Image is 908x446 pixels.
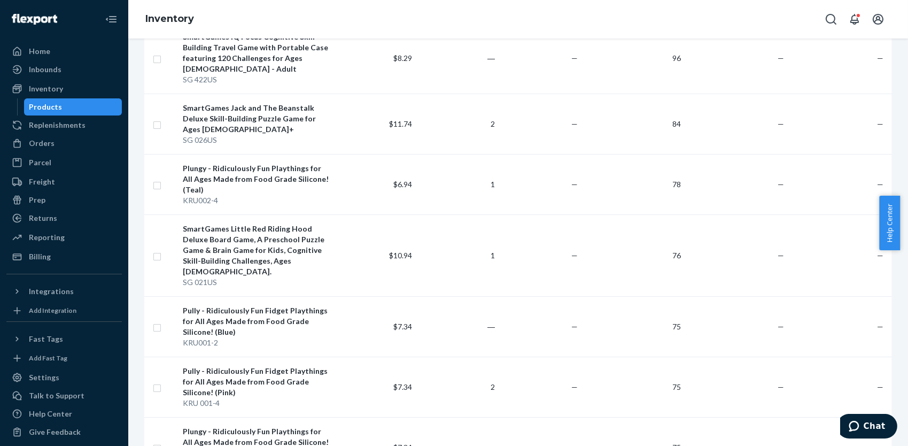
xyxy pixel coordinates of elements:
[877,53,883,63] span: —
[183,195,329,206] div: KRU002-4
[844,9,865,30] button: Open notifications
[29,286,74,297] div: Integrations
[6,330,122,348] button: Fast Tags
[582,94,685,154] td: 84
[183,163,329,195] div: Plungy - Ridiculously Fun Playthings for All Ages Made from Food Grade Silicone! (Teal)
[183,74,329,85] div: SG 422US
[6,424,122,441] button: Give Feedback
[877,251,883,260] span: —
[571,322,578,331] span: —
[6,173,122,190] a: Freight
[778,251,785,260] span: —
[389,251,412,260] span: $10.94
[6,405,122,422] a: Help Center
[393,382,412,391] span: $7.34
[416,357,499,417] td: 2
[29,372,59,383] div: Settings
[29,390,84,401] div: Talk to Support
[840,414,897,441] iframe: Opens a widget where you can chat to one of our agents
[582,22,685,94] td: 96
[571,180,578,189] span: —
[571,53,578,63] span: —
[6,80,122,97] a: Inventory
[6,369,122,386] a: Settings
[416,296,499,357] td: ―
[571,251,578,260] span: —
[29,353,67,363] div: Add Fast Tag
[879,196,900,250] button: Help Center
[778,119,785,128] span: —
[29,251,51,262] div: Billing
[393,53,412,63] span: $8.29
[29,427,81,437] div: Give Feedback
[393,180,412,189] span: $6.94
[778,382,785,391] span: —
[29,102,63,112] div: Products
[877,180,883,189] span: —
[29,176,55,187] div: Freight
[29,195,45,205] div: Prep
[416,154,499,214] td: 1
[29,46,50,57] div: Home
[183,366,329,398] div: Pully - Ridiculously Fun Fidget Playthings for All Ages Made from Food Grade Silicone! (Pink)
[6,229,122,246] a: Reporting
[29,409,72,419] div: Help Center
[183,305,329,337] div: Pully - Ridiculously Fun Fidget Playthings for All Ages Made from Food Grade Silicone! (Blue)
[29,64,61,75] div: Inbounds
[145,13,194,25] a: Inventory
[582,154,685,214] td: 78
[6,191,122,209] a: Prep
[778,322,785,331] span: —
[6,135,122,152] a: Orders
[416,22,499,94] td: ―
[571,119,578,128] span: —
[29,232,65,243] div: Reporting
[6,43,122,60] a: Home
[6,352,122,365] a: Add Fast Tag
[29,334,63,344] div: Fast Tags
[820,9,842,30] button: Open Search Box
[29,157,51,168] div: Parcel
[183,103,329,135] div: SmartGames Jack and The Beanstalk Deluxe Skill-Building Puzzle Game for Ages [DEMOGRAPHIC_DATA]+
[778,53,785,63] span: —
[6,154,122,171] a: Parcel
[6,387,122,404] button: Talk to Support
[183,135,329,145] div: SG 026US
[100,9,122,30] button: Close Navigation
[6,283,122,300] button: Integrations
[416,214,499,296] td: 1
[29,83,63,94] div: Inventory
[24,98,122,116] a: Products
[183,32,329,74] div: SmartGames IQ Focus Cognitive Skill-Building Travel Game with Portable Case featuring 120 Challen...
[393,322,412,331] span: $7.34
[6,61,122,78] a: Inbounds
[778,180,785,189] span: —
[183,277,329,288] div: SG 021US
[6,304,122,317] a: Add Integration
[389,119,412,128] span: $11.74
[6,117,122,134] a: Replenishments
[137,4,203,35] ol: breadcrumbs
[582,296,685,357] td: 75
[582,357,685,417] td: 75
[183,398,329,409] div: KRU 001-4
[12,14,57,25] img: Flexport logo
[867,9,889,30] button: Open account menu
[29,306,76,315] div: Add Integration
[183,337,329,348] div: KRU001-2
[29,120,86,130] div: Replenishments
[183,224,329,277] div: SmartGames Little Red Riding Hood Deluxe Board Game, A Preschool Puzzle Game & Brain Game for Kid...
[571,382,578,391] span: —
[877,322,883,331] span: —
[29,138,55,149] div: Orders
[6,210,122,227] a: Returns
[877,119,883,128] span: —
[877,382,883,391] span: —
[29,213,57,224] div: Returns
[416,94,499,154] td: 2
[6,248,122,265] a: Billing
[582,214,685,296] td: 76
